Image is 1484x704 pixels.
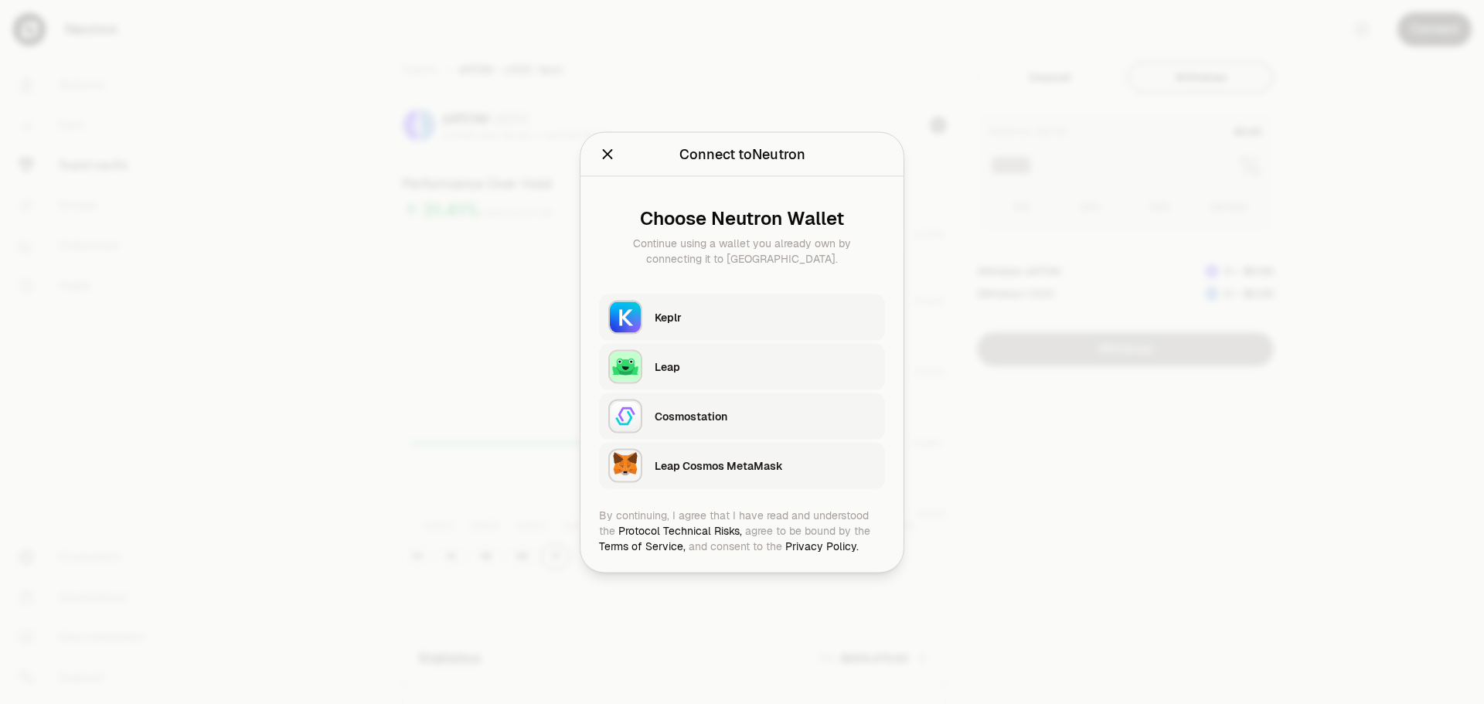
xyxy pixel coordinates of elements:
a: Terms of Service, [599,539,686,553]
div: By continuing, I agree that I have read and understood the agree to be bound by the and consent t... [599,507,885,553]
button: Leap Cosmos MetaMaskLeap Cosmos MetaMask [599,442,885,488]
div: Connect to Neutron [679,143,805,165]
button: KeplrKeplr [599,294,885,340]
button: Close [599,143,616,165]
a: Protocol Technical Risks, [618,523,742,537]
img: Keplr [608,300,642,334]
div: Leap [655,359,876,374]
button: LeapLeap [599,343,885,389]
a: Privacy Policy. [785,539,859,553]
div: Choose Neutron Wallet [611,207,873,229]
div: Keplr [655,309,876,325]
div: Continue using a wallet you already own by connecting it to [GEOGRAPHIC_DATA]. [611,235,873,266]
img: Cosmostation [608,399,642,433]
img: Leap [608,349,642,383]
img: Leap Cosmos MetaMask [608,448,642,482]
button: CosmostationCosmostation [599,393,885,439]
div: Leap Cosmos MetaMask [655,457,876,473]
div: Cosmostation [655,408,876,423]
